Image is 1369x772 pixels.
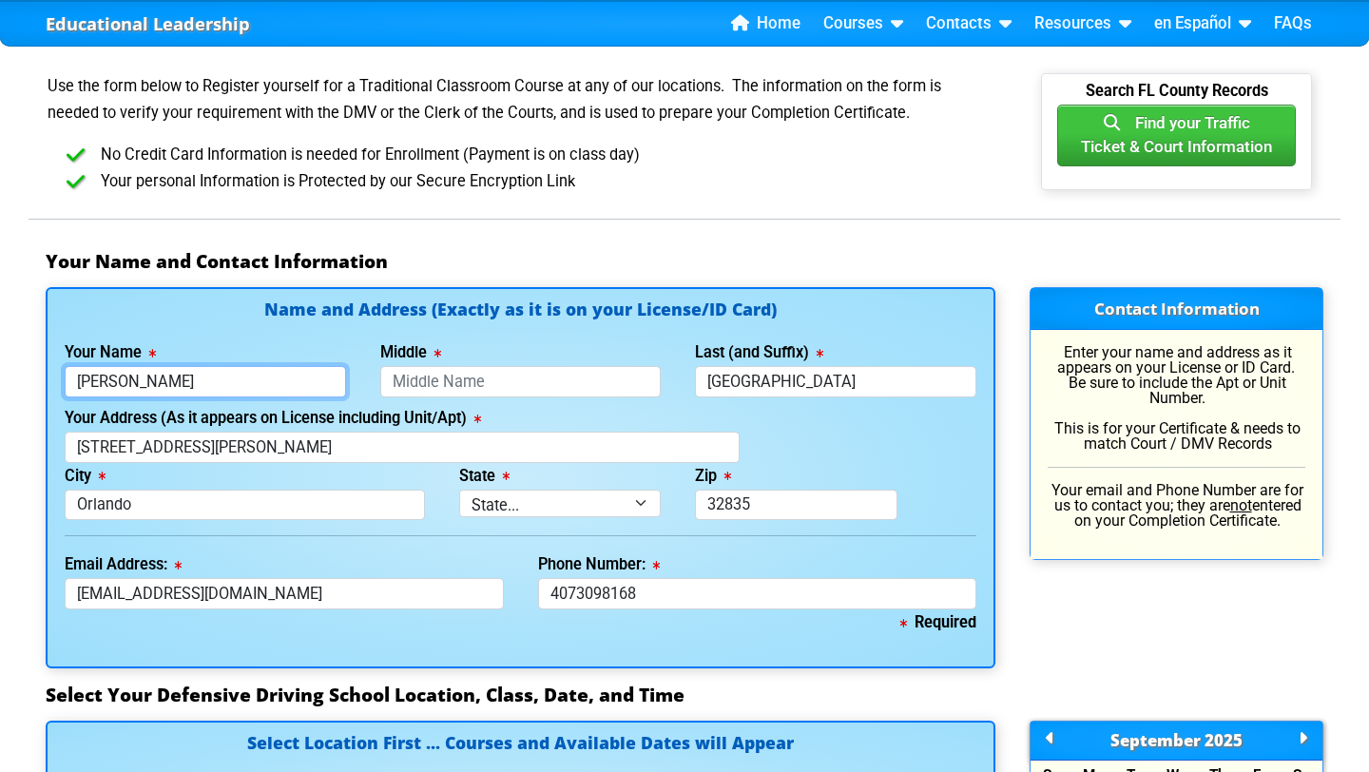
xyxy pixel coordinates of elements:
[65,366,346,397] input: First Name
[538,557,660,572] label: Phone Number:
[1266,10,1320,38] a: FAQs
[65,345,156,360] label: Your Name
[1027,10,1139,38] a: Resources
[1048,483,1305,529] p: Your email and Phone Number are for us to contact you; they are entered on your Completion Certif...
[695,366,976,397] input: Last Name
[46,684,1323,706] h3: Select Your Defensive Driving School Location, Class, Date, and Time
[816,10,911,38] a: Courses
[65,432,740,463] input: 123 Street Name
[65,557,182,572] label: Email Address:
[1086,82,1268,115] b: Search FL County Records
[695,345,823,360] label: Last (and Suffix)
[1057,105,1296,167] button: Find your TrafficTicket & Court Information
[900,613,976,631] b: Required
[65,469,106,484] label: City
[46,250,1323,273] h3: Your Name and Contact Information
[918,10,1019,38] a: Contacts
[46,9,250,40] a: Educational Leadership
[695,490,897,521] input: 33123
[1048,345,1305,452] p: Enter your name and address as it appears on your License or ID Card. Be sure to include the Apt ...
[1110,729,1201,751] span: September
[538,578,977,609] input: Where we can reach you
[695,469,731,484] label: Zip
[723,10,808,38] a: Home
[76,168,995,196] li: Your personal Information is Protected by our Secure Encryption Link
[65,578,504,609] input: myname@domain.com
[1205,729,1243,751] span: 2025
[459,469,510,484] label: State
[380,345,441,360] label: Middle
[65,301,976,318] h4: Name and Address (Exactly as it is on your License/ID Card)
[76,142,995,169] li: No Credit Card Information is needed for Enrollment (Payment is on class day)
[1230,496,1252,514] u: not
[1147,10,1259,38] a: en Español
[46,73,995,126] p: Use the form below to Register yourself for a Traditional Classroom Course at any of our location...
[65,490,425,521] input: Tallahassee
[1031,288,1322,330] h3: Contact Information
[65,411,481,426] label: Your Address (As it appears on License including Unit/Apt)
[380,366,662,397] input: Middle Name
